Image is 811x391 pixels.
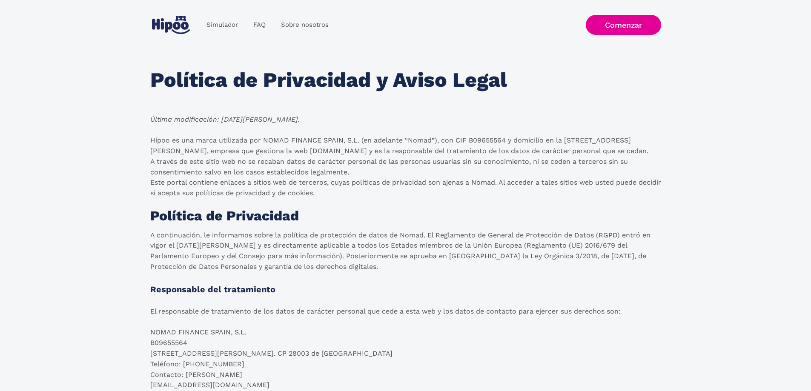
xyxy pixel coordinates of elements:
[199,17,246,33] a: Simulador
[586,15,661,35] a: Comenzar
[150,209,299,223] h1: Política de Privacidad
[150,69,507,91] h1: Política de Privacidad y Aviso Legal
[150,135,661,199] p: Hipoo es una marca utilizada por NOMAD FINANCE SPAIN, S.L. (en adelante “Nomad”), con CIF B096555...
[150,306,621,391] p: El responsable de tratamiento de los datos de carácter personal que cede a esta web y los datos d...
[150,284,275,294] strong: Responsable del tratamiento
[273,17,336,33] a: Sobre nosotros
[246,17,273,33] a: FAQ
[150,115,300,123] em: Última modificación: [DATE][PERSON_NAME].
[150,230,661,272] p: A continuación, le informamos sobre la política de protección de datos de Nomad. El Reglamento de...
